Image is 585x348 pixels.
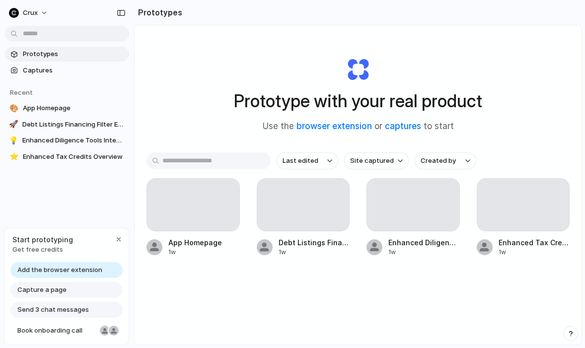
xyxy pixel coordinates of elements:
[388,248,460,257] div: 1w
[10,323,123,339] a: Book onboarding call
[146,178,240,257] a: App Homepage1w
[23,103,125,113] span: App Homepage
[388,237,460,248] span: Enhanced Diligence Tools Integration
[23,8,38,18] span: Crux
[421,156,456,166] span: Created by
[17,265,102,275] span: Add the browser extension
[477,178,570,257] a: Enhanced Tax Credits Overview1w
[499,248,570,257] div: 1w
[12,245,73,255] span: Get free credits
[279,237,350,248] span: Debt Listings Financing Filter Enhancements
[499,237,570,248] span: Enhanced Tax Credits Overview
[17,305,89,315] span: Send 3 chat messages
[385,121,421,131] a: captures
[23,49,125,59] span: Prototypes
[9,152,19,162] div: ⭐
[17,285,67,295] span: Capture a page
[5,117,129,132] a: 🚀Debt Listings Financing Filter Enhancements
[168,248,240,257] div: 1w
[168,237,240,248] span: App Homepage
[12,234,73,245] span: Start prototyping
[22,136,125,145] span: Enhanced Diligence Tools Integration
[257,178,350,257] a: Debt Listings Financing Filter Enhancements1w
[5,63,129,78] a: Captures
[22,120,125,130] span: Debt Listings Financing Filter Enhancements
[5,5,53,21] button: Crux
[234,88,482,114] h1: Prototype with your real product
[9,136,18,145] div: 💡
[9,120,18,130] div: 🚀
[23,66,125,75] span: Captures
[10,88,33,96] span: Recent
[415,152,476,169] button: Created by
[279,248,350,257] div: 1w
[5,133,129,148] a: 💡Enhanced Diligence Tools Integration
[5,149,129,164] a: ⭐Enhanced Tax Credits Overview
[23,152,125,162] span: Enhanced Tax Credits Overview
[134,6,182,18] h2: Prototypes
[296,121,372,131] a: browser extension
[350,156,394,166] span: Site captured
[108,325,120,337] div: Christian Iacullo
[5,101,129,116] a: 🎨App Homepage
[9,103,19,113] div: 🎨
[5,47,129,62] a: Prototypes
[344,152,409,169] button: Site captured
[99,325,111,337] div: Nicole Kubica
[366,178,460,257] a: Enhanced Diligence Tools Integration1w
[263,120,454,133] span: Use the or to start
[283,156,318,166] span: Last edited
[17,326,96,336] span: Book onboarding call
[277,152,338,169] button: Last edited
